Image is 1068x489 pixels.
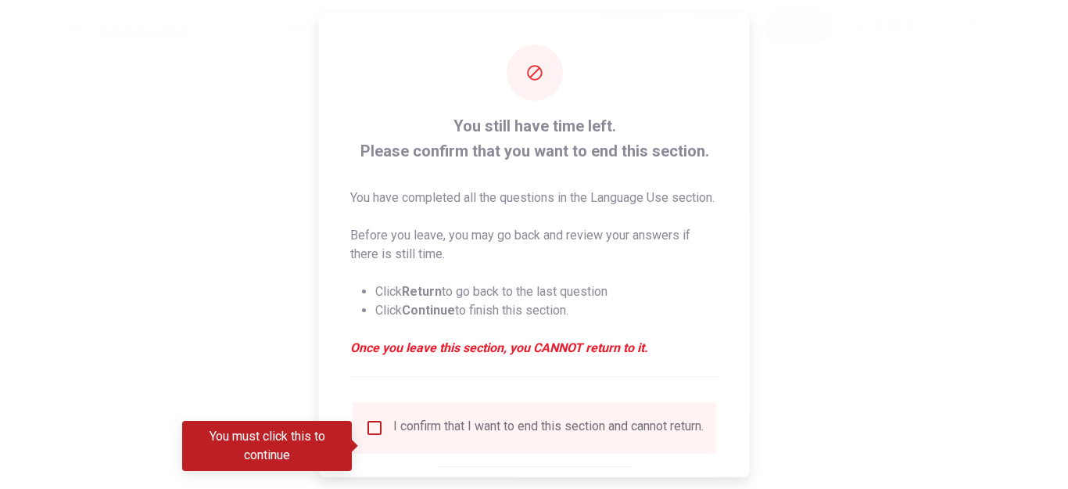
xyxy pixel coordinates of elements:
[402,302,455,317] strong: Continue
[375,300,719,319] li: Click to finish this section.
[375,282,719,300] li: Click to go back to the last question
[402,283,442,298] strong: Return
[350,338,719,357] em: Once you leave this section, you CANNOT return to it.
[350,113,719,163] span: You still have time left. Please confirm that you want to end this section.
[350,188,719,207] p: You have completed all the questions in the Language Use section.
[182,421,352,471] div: You must click this to continue
[365,418,384,437] span: You must click this to continue
[350,225,719,263] p: Before you leave, you may go back and review your answers if there is still time.
[393,418,704,437] div: I confirm that I want to end this section and cannot return.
